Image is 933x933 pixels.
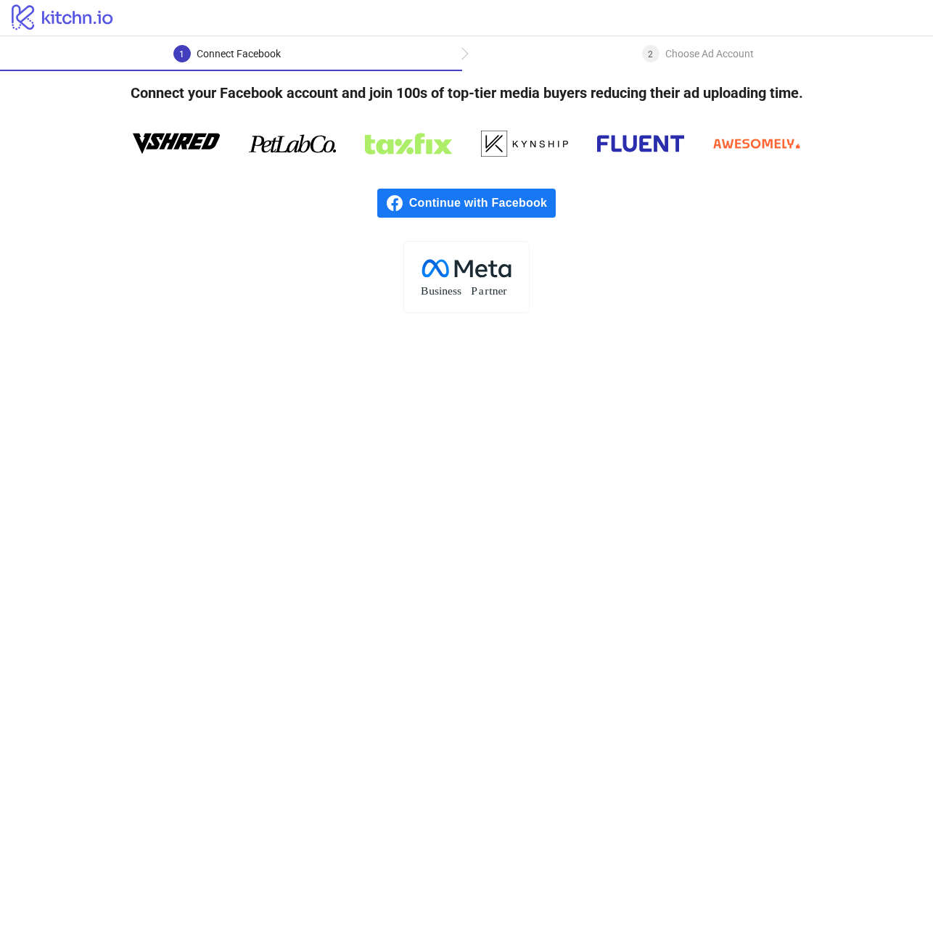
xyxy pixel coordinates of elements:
[489,284,507,297] tspan: tner
[471,284,477,297] tspan: P
[479,284,484,297] tspan: a
[107,71,826,115] h4: Connect your Facebook account and join 100s of top-tier media buyers reducing their ad uploading ...
[377,189,556,218] a: Continue with Facebook
[197,45,281,62] div: Connect Facebook
[648,49,653,59] span: 2
[665,45,754,62] div: Choose Ad Account
[179,49,184,59] span: 1
[421,284,428,297] tspan: B
[429,284,461,297] tspan: usiness
[485,284,489,297] tspan: r
[409,189,556,218] span: Continue with Facebook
